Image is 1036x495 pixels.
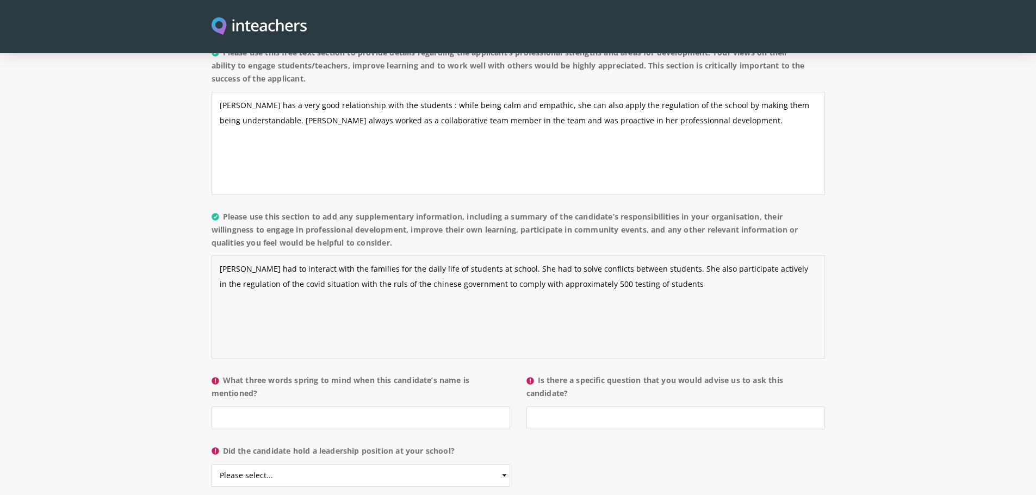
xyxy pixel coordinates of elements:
label: Please use this free text section to provide details regarding the applicant’s professional stren... [212,46,825,92]
a: Visit this site's homepage [212,17,307,36]
label: Is there a specific question that you would advise us to ask this candidate? [526,374,825,406]
label: What three words spring to mind when this candidate’s name is mentioned? [212,374,510,406]
label: Please use this section to add any supplementary information, including a summary of the candidat... [212,210,825,256]
img: Inteachers [212,17,307,36]
label: Did the candidate hold a leadership position at your school? [212,444,510,464]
